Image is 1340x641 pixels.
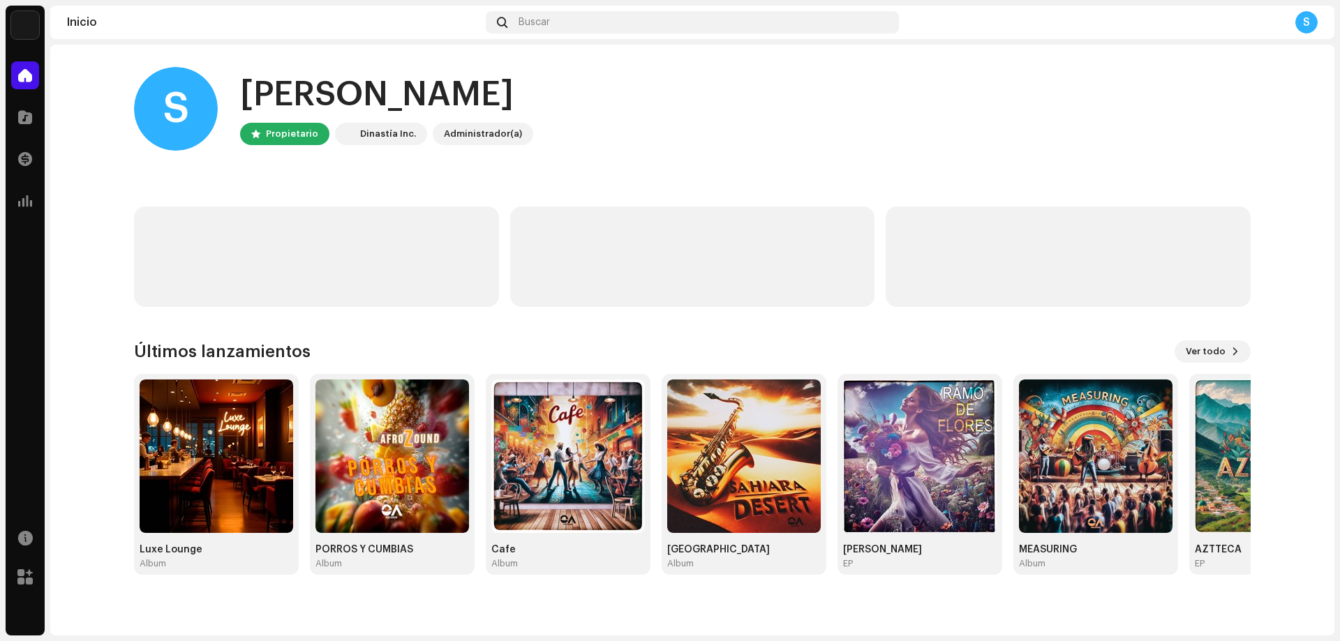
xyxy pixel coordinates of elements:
[140,379,293,533] img: 35fa0ab1-a41e-426d-8520-44b454dca21e
[1186,338,1226,365] span: Ver todo
[667,379,821,533] img: ea977c04-f524-4ec2-ac29-8ef1a5f01e86
[843,558,853,569] div: EP
[360,126,416,142] div: Dinastía Inc.
[134,67,218,151] div: S
[338,126,355,142] img: 48257be4-38e1-423f-bf03-81300282f8d9
[315,544,469,555] div: PORROS Y CUMBIAS
[667,544,821,555] div: [GEOGRAPHIC_DATA]
[667,558,694,569] div: Album
[491,379,645,533] img: 1d001b25-d9ff-44bc-add5-1ffde480983d
[67,17,480,28] div: Inicio
[1019,558,1045,569] div: Album
[491,558,518,569] div: Album
[1195,558,1205,569] div: EP
[1019,544,1172,555] div: MEASURING
[1295,11,1318,33] div: S
[444,126,522,142] div: Administrador(a)
[140,558,166,569] div: Album
[134,340,311,363] h3: Últimos lanzamientos
[843,379,997,533] img: 5cc56620-81fa-4bf3-bc8b-bb873408757c
[315,379,469,533] img: e8b9e9b1-518f-4cbf-b08d-b9f4ee6cbf30
[1019,379,1172,533] img: e7ef2fd2-5450-4500-8bd2-8b7065949e8a
[240,73,533,117] div: [PERSON_NAME]
[11,11,39,39] img: 48257be4-38e1-423f-bf03-81300282f8d9
[1175,340,1251,363] button: Ver todo
[140,544,293,555] div: Luxe Lounge
[843,544,997,555] div: [PERSON_NAME]
[491,544,645,555] div: Cafe
[315,558,342,569] div: Album
[519,17,550,28] span: Buscar
[266,126,318,142] div: Propietario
